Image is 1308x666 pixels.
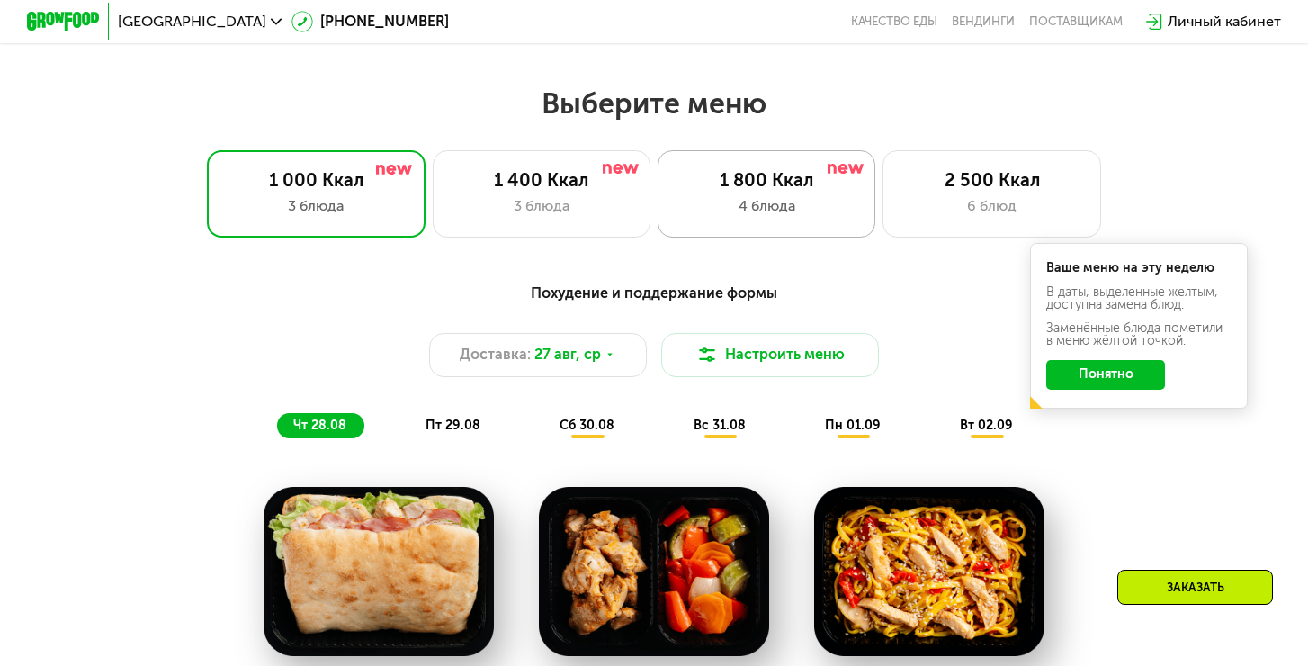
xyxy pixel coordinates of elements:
[902,169,1082,191] div: 2 500 Ккал
[952,14,1015,29] a: Вендинги
[452,169,632,191] div: 1 400 Ккал
[460,344,531,365] span: Доставка:
[1046,360,1165,389] button: Понятно
[1168,11,1281,32] div: Личный кабинет
[293,418,346,433] span: чт 28.08
[960,418,1013,433] span: вт 02.09
[452,195,632,217] div: 3 блюда
[851,14,937,29] a: Качество еды
[676,195,856,217] div: 4 блюда
[1117,570,1273,605] div: Заказать
[1046,286,1232,311] div: В даты, выделенные желтым, доступна замена блюд.
[1046,262,1232,274] div: Ваше меню на эту неделю
[1029,14,1123,29] div: поставщикам
[291,11,449,32] a: [PHONE_NUMBER]
[116,282,1192,304] div: Похудение и поддержание формы
[676,169,856,191] div: 1 800 Ккал
[226,169,406,191] div: 1 000 Ккал
[1046,322,1232,347] div: Заменённые блюда пометили в меню жёлтой точкой.
[226,195,406,217] div: 3 блюда
[661,333,879,376] button: Настроить меню
[825,418,881,433] span: пн 01.09
[118,14,266,29] span: [GEOGRAPHIC_DATA]
[426,418,480,433] span: пт 29.08
[560,418,614,433] span: сб 30.08
[58,85,1250,121] h2: Выберите меню
[534,344,601,365] span: 27 авг, ср
[902,195,1082,217] div: 6 блюд
[694,418,746,433] span: вс 31.08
